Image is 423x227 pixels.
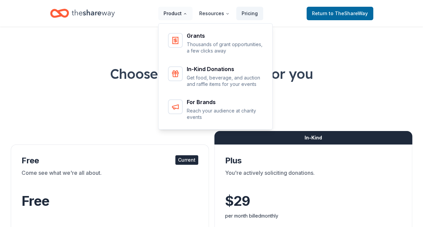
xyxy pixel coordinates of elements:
[164,29,268,58] a: GrantsThousands of grant opportunities, a few clicks away
[236,7,263,20] a: Pricing
[307,7,373,20] a: Returnto TheShareWay
[225,169,402,188] div: You're actively soliciting donations.
[225,192,250,210] span: $ 29
[164,95,268,125] a: For BrandsReach your audience at charity events
[214,131,413,144] div: In-Kind
[164,62,268,92] a: In-Kind DonationsGet food, beverage, and auction and raffle items for your events
[187,33,263,38] div: Grants
[187,66,263,72] div: In-Kind Donations
[158,24,273,130] div: Product
[22,193,49,209] span: Free
[50,5,115,21] a: Home
[225,155,402,166] div: Plus
[175,155,198,165] div: Current
[225,212,402,220] div: per month billed monthly
[22,155,198,166] div: Free
[187,99,263,105] div: For Brands
[312,9,368,18] span: Return
[158,5,263,21] nav: Main
[22,169,198,188] div: Come see what we're all about.
[158,7,192,20] button: Product
[329,10,368,16] span: to TheShareWay
[11,64,412,83] h1: Choose the perfect plan for you
[194,7,235,20] button: Resources
[187,107,263,121] p: Reach your audience at charity events
[187,41,263,54] p: Thousands of grant opportunities, a few clicks away
[187,74,263,88] p: Get food, beverage, and auction and raffle items for your events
